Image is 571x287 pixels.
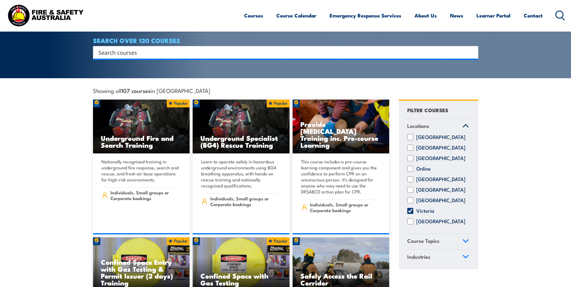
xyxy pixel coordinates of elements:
img: Underground mine rescue [93,100,190,154]
strong: 107 courses [121,86,151,94]
p: Learn to operate safely in hazardous underground environments using BG4 breathing apparatus, with... [201,159,279,189]
span: Individuals, Small groups or Corporate bookings [110,190,179,201]
label: [GEOGRAPHIC_DATA] [416,197,465,203]
a: Contact [524,8,543,23]
a: Course Topics [405,234,472,249]
a: Courses [244,8,263,23]
h3: Provide [MEDICAL_DATA] Training inc. Pre-course Learning [300,121,382,148]
a: Emergency Response Services [330,8,401,23]
h3: Underground Specialist (BG4) Rescue Training [200,134,282,148]
a: Industries [405,250,472,265]
label: [GEOGRAPHIC_DATA] [416,145,465,151]
label: [GEOGRAPHIC_DATA] [416,176,465,182]
h3: Safely Access the Rail Corridor [300,272,382,286]
img: Low Voltage Rescue and Provide CPR [293,100,389,154]
label: [GEOGRAPHIC_DATA] [416,155,465,161]
a: News [450,8,463,23]
p: This course includes a pre-course learning component and gives you the confidence to perform CPR ... [301,159,379,195]
button: Search magnifier button [468,48,476,57]
label: [GEOGRAPHIC_DATA] [416,134,465,140]
h3: Underground Fire and Search Training [101,134,182,148]
p: Nationally recognised training in underground fire response, search and rescue, and fresh air bas... [101,159,180,183]
span: Individuals, Small groups or Corporate bookings [310,202,379,213]
label: Victoria [416,208,434,214]
a: Provide [MEDICAL_DATA] Training inc. Pre-course Learning [293,100,389,154]
a: Underground Specialist (BG4) Rescue Training [193,100,290,154]
a: Underground Fire and Search Training [93,100,190,154]
h3: Confined Space with Gas Testing [200,272,282,286]
a: Course Calendar [276,8,316,23]
label: [GEOGRAPHIC_DATA] [416,187,465,193]
label: Online [416,166,431,172]
form: Search form [100,48,466,57]
img: Underground mine rescue [193,100,290,154]
label: [GEOGRAPHIC_DATA] [416,218,465,224]
input: Search input [98,48,465,57]
span: Industries [407,253,430,261]
span: Locations [407,122,429,130]
a: Learner Portal [476,8,510,23]
span: Individuals, Small groups or Corporate bookings [210,196,279,207]
a: About Us [414,8,437,23]
a: Locations [405,119,472,134]
h4: SEARCH OVER 120 COURSES [93,37,478,44]
h4: FILTER COURSES [407,106,448,114]
span: Course Topics [407,237,439,245]
span: Showing all in [GEOGRAPHIC_DATA] [93,87,210,94]
h3: Confined Space Entry with Gas Testing & Permit Issuer (2 days) Training [101,258,182,286]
